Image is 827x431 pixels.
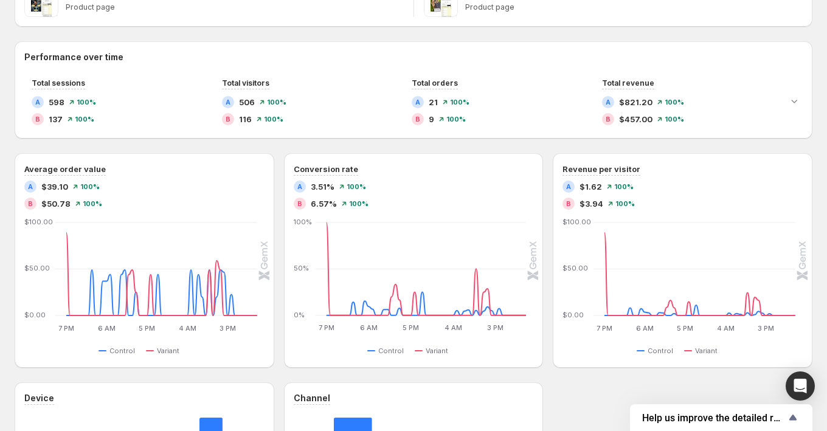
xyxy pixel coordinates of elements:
button: Variant [146,343,184,358]
button: Variant [684,343,722,358]
span: 100 % [446,116,466,123]
span: 100 % [450,98,469,106]
h2: B [297,200,302,207]
text: 5 PM [403,324,419,333]
h3: Channel [294,392,330,404]
text: 6 AM [636,324,654,333]
text: 6 AM [98,324,116,333]
text: 7 PM [597,324,612,333]
p: Product page [465,2,803,12]
h3: Revenue per visitor [562,163,640,175]
span: 100 % [83,200,102,207]
span: 100 % [665,98,684,106]
text: 5 PM [139,324,155,333]
h2: B [226,116,230,123]
text: 4 AM [445,324,462,333]
text: 6 AM [360,324,378,333]
span: Variant [157,346,179,356]
span: Variant [695,346,718,356]
span: $50.78 [41,198,71,210]
h3: Average order value [24,163,106,175]
span: 100 % [665,116,684,123]
button: Control [367,343,409,358]
h2: B [606,116,611,123]
button: Show survey - Help us improve the detailed report for A/B campaigns [642,410,800,425]
h2: B [415,116,420,123]
text: $50.00 [562,264,588,272]
text: 3 PM [758,324,774,333]
span: $821.20 [619,96,652,108]
span: 100 % [615,200,635,207]
span: 100 % [347,183,366,190]
span: 21 [429,96,438,108]
span: 6.57% [311,198,337,210]
span: 100 % [349,200,369,207]
span: 100 % [267,98,286,106]
span: 100 % [80,183,100,190]
text: $100.00 [562,218,591,226]
text: 4 AM [717,324,735,333]
span: 9 [429,113,434,125]
text: $50.00 [24,264,50,272]
h2: A [28,183,33,190]
text: $0.00 [562,311,584,319]
h2: A [297,183,302,190]
span: Total orders [412,78,458,88]
text: 3 PM [487,324,503,333]
div: Open Intercom Messenger [786,371,815,401]
span: $457.00 [619,113,652,125]
span: $3.94 [580,198,603,210]
span: Control [648,346,673,356]
button: Control [637,343,678,358]
text: 7 PM [58,324,74,333]
span: 598 [49,96,64,108]
span: Variant [426,346,448,356]
h2: A [415,98,420,106]
span: 506 [239,96,255,108]
h2: B [566,200,571,207]
span: Total revenue [602,78,654,88]
span: 100 % [75,116,94,123]
span: 100 % [77,98,96,106]
text: 100% [294,218,312,226]
text: 50% [294,264,309,272]
h2: A [566,183,571,190]
span: Total sessions [32,78,85,88]
span: Control [109,346,135,356]
button: Control [99,343,140,358]
span: $1.62 [580,181,602,193]
span: $39.10 [41,181,68,193]
text: 5 PM [677,324,694,333]
text: 0% [294,311,305,319]
span: 116 [239,113,252,125]
h2: B [28,200,33,207]
h2: Performance over time [24,51,803,63]
button: Expand chart [786,92,803,109]
span: Help us improve the detailed report for A/B campaigns [642,412,786,424]
span: 137 [49,113,63,125]
span: 100 % [264,116,283,123]
h2: A [226,98,230,106]
span: 100 % [614,183,634,190]
text: 7 PM [318,324,334,333]
span: Control [378,346,404,356]
p: Product page [66,2,404,12]
h3: Device [24,392,54,404]
h3: Conversion rate [294,163,358,175]
text: $0.00 [24,311,46,319]
h2: A [606,98,611,106]
text: 4 AM [179,324,196,333]
h2: B [35,116,40,123]
text: 3 PM [220,324,236,333]
span: Total visitors [222,78,269,88]
h2: A [35,98,40,106]
text: $100.00 [24,218,53,226]
span: 3.51% [311,181,334,193]
button: Variant [415,343,453,358]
